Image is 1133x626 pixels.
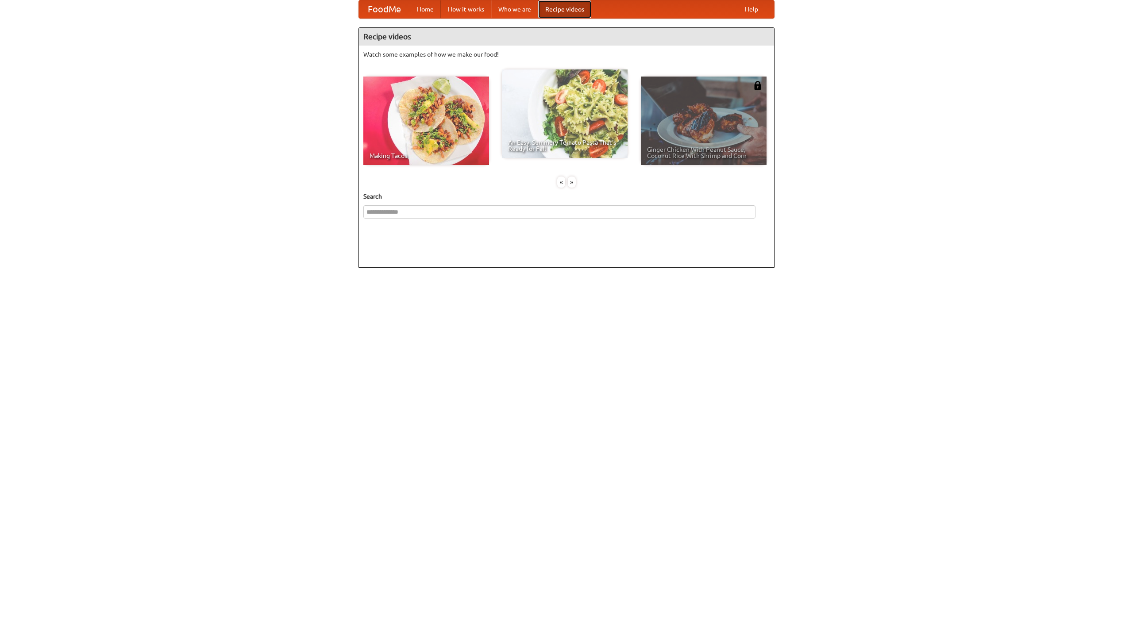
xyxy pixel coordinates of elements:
a: Home [410,0,441,18]
span: Making Tacos [370,153,483,159]
a: Who we are [491,0,538,18]
img: 483408.png [753,81,762,90]
h4: Recipe videos [359,28,774,46]
span: An Easy, Summery Tomato Pasta That's Ready for Fall [508,139,621,152]
a: Help [738,0,765,18]
a: An Easy, Summery Tomato Pasta That's Ready for Fall [502,69,628,158]
div: » [568,177,576,188]
a: How it works [441,0,491,18]
div: « [557,177,565,188]
p: Watch some examples of how we make our food! [363,50,770,59]
a: Recipe videos [538,0,591,18]
a: FoodMe [359,0,410,18]
h5: Search [363,192,770,201]
a: Making Tacos [363,77,489,165]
